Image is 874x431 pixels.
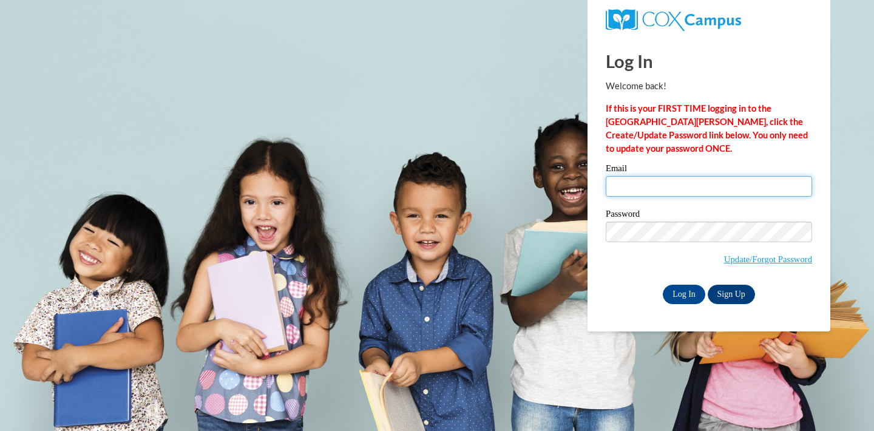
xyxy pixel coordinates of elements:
[708,285,755,304] a: Sign Up
[606,164,812,176] label: Email
[606,14,741,24] a: COX Campus
[606,9,741,31] img: COX Campus
[724,254,812,264] a: Update/Forgot Password
[606,209,812,222] label: Password
[606,80,812,93] p: Welcome back!
[606,103,808,154] strong: If this is your FIRST TIME logging in to the [GEOGRAPHIC_DATA][PERSON_NAME], click the Create/Upd...
[606,49,812,73] h1: Log In
[663,285,705,304] input: Log In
